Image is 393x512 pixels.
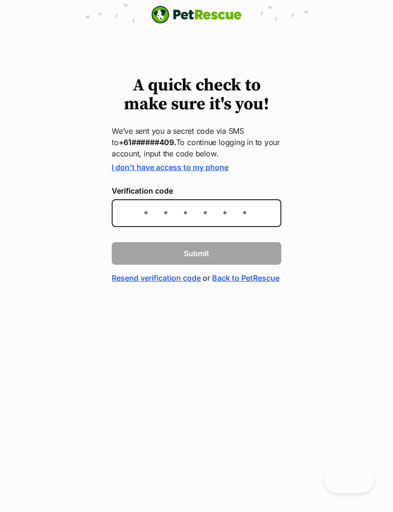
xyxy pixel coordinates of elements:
[324,465,374,493] iframe: Help Scout Beacon - Open
[112,199,281,227] input: Enter the 6-digit verification code sent to your device
[112,187,281,195] label: Verification code
[112,125,281,159] p: We’ve sent you a secret code via SMS to To continue logging in to your account, input the code be...
[112,272,201,284] a: Resend verification code
[151,6,242,24] a: PetRescue
[212,272,279,284] a: Back to PetRescue
[184,248,209,259] span: Submit
[119,138,176,147] strong: +61######409.
[112,242,281,265] button: Submit
[112,76,281,114] h1: A quick check to make sure it's you!
[151,6,242,24] img: logo-e224e6f780fb5917bec1dbf3a21bbac754714ae5b6737aabdf751b685950b380.svg
[112,163,229,172] a: I don't have access to my phone
[203,272,210,284] span: or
